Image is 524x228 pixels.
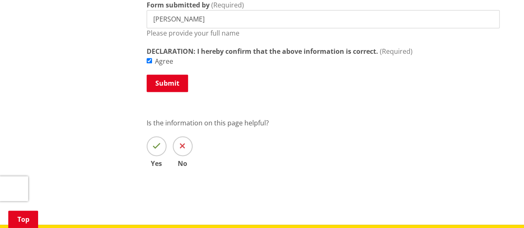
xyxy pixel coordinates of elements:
[486,193,516,223] iframe: Messenger Launcher
[147,28,500,38] p: Please provide your full name
[147,74,188,92] button: Submit
[147,118,500,128] p: Is the information on this page helpful?
[173,160,193,167] span: No
[147,160,167,167] span: Yes
[8,211,38,228] a: Top
[147,46,378,56] strong: DECLARATION: I hereby confirm that the above information is correct.
[380,47,413,56] span: (Required)
[155,56,173,66] label: Agree
[211,0,244,10] span: (Required)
